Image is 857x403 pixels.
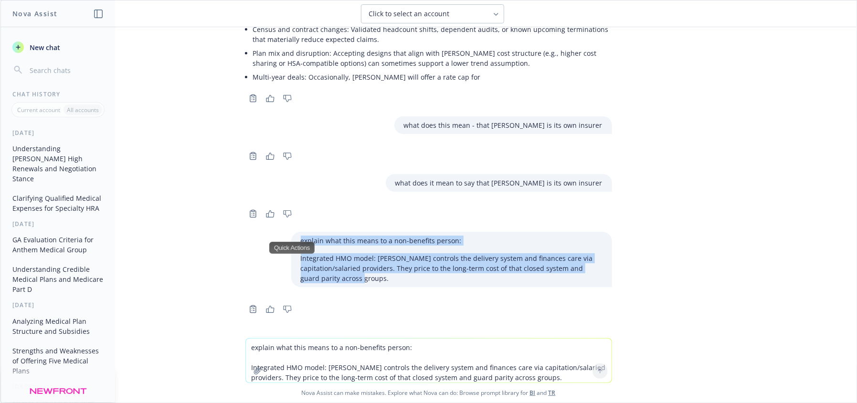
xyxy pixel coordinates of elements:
button: Thumbs down [280,207,295,220]
button: GA Evaluation Criteria for Anthem Medical Group [9,232,107,258]
div: [DATE] [1,220,115,228]
li: Census and contract changes: Validated headcount shifts, dependent audits, or known upcoming term... [253,22,612,46]
svg: Copy to clipboard [249,94,257,103]
li: Plan mix and disruption: Accepting designs that align with [PERSON_NAME] cost structure (e.g., hi... [253,46,612,70]
p: All accounts [67,106,99,114]
p: explain what this means to a non-benefits person: [301,236,603,246]
button: New chat [9,39,107,56]
div: Chat History [1,90,115,98]
button: Thumbs down [280,149,295,163]
p: what does this mean - that [PERSON_NAME] is its own insurer [404,120,603,130]
svg: Copy to clipboard [249,305,257,313]
span: Click to select an account [369,9,450,19]
span: Nova Assist can make mistakes. Explore what Nova can do: Browse prompt library for and [4,383,853,403]
button: Clarifying Qualified Medical Expenses for Specialty HRA [9,190,107,216]
p: Current account [17,106,60,114]
button: Thumbs down [280,92,295,105]
div: [DATE] [1,129,115,137]
div: [DATE] [1,301,115,309]
li: Multi-year deals: Occasionally, [PERSON_NAME] will offer a rate cap for [253,70,612,84]
div: [DATE] [1,382,115,391]
a: TR [549,389,556,397]
a: BI [530,389,536,397]
svg: Copy to clipboard [249,209,257,218]
span: New chat [28,42,60,52]
button: Click to select an account [361,4,504,23]
button: Understanding [PERSON_NAME] High Renewals and Negotiation Stance [9,141,107,186]
h1: Nova Assist [12,9,57,19]
input: Search chats [28,63,104,77]
p: Integrated HMO model: [PERSON_NAME] controls the delivery system and finances care via capitation... [301,253,603,283]
button: Understanding Credible Medical Plans and Medicare Part D [9,261,107,297]
button: Strengths and Weaknesses of Offering Five Medical Plans [9,343,107,379]
button: Thumbs down [280,302,295,316]
svg: Copy to clipboard [249,152,257,160]
button: Analyzing Medical Plan Structure and Subsidies [9,313,107,339]
p: what does it mean to say that [PERSON_NAME] is its own insurer [395,178,603,188]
